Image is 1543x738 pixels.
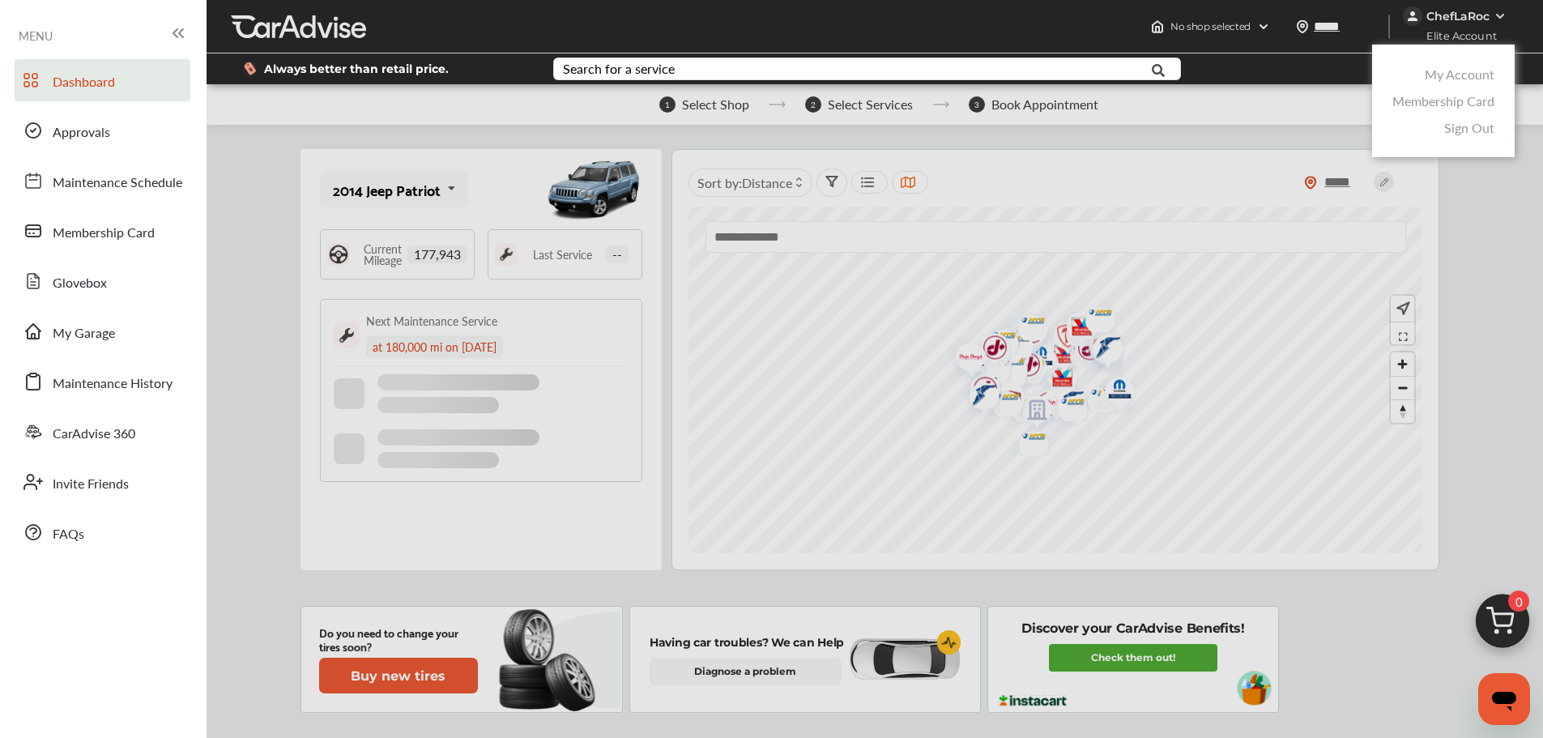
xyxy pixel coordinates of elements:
[15,461,190,503] a: Invite Friends
[53,72,115,93] span: Dashboard
[15,210,190,252] a: Membership Card
[1392,92,1494,110] a: Membership Card
[244,62,256,75] img: dollor_label_vector.a70140d1.svg
[15,310,190,352] a: My Garage
[53,223,155,244] span: Membership Card
[15,109,190,151] a: Approvals
[1444,118,1494,137] a: Sign Out
[19,29,53,42] span: MENU
[53,273,107,294] span: Glovebox
[264,63,449,75] span: Always better than retail price.
[53,323,115,344] span: My Garage
[53,524,84,545] span: FAQs
[15,511,190,553] a: FAQs
[53,424,135,445] span: CarAdvise 360
[15,260,190,302] a: Glovebox
[1464,587,1541,664] img: cart_icon.3d0951e8.svg
[563,62,675,75] div: Search for a service
[53,122,110,143] span: Approvals
[15,411,190,453] a: CarAdvise 360
[15,59,190,101] a: Dashboard
[1425,65,1494,83] a: My Account
[15,160,190,202] a: Maintenance Schedule
[1508,591,1529,612] span: 0
[53,173,182,194] span: Maintenance Schedule
[15,360,190,403] a: Maintenance History
[53,474,129,495] span: Invite Friends
[53,373,173,395] span: Maintenance History
[1478,673,1530,725] iframe: Button to launch messaging window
